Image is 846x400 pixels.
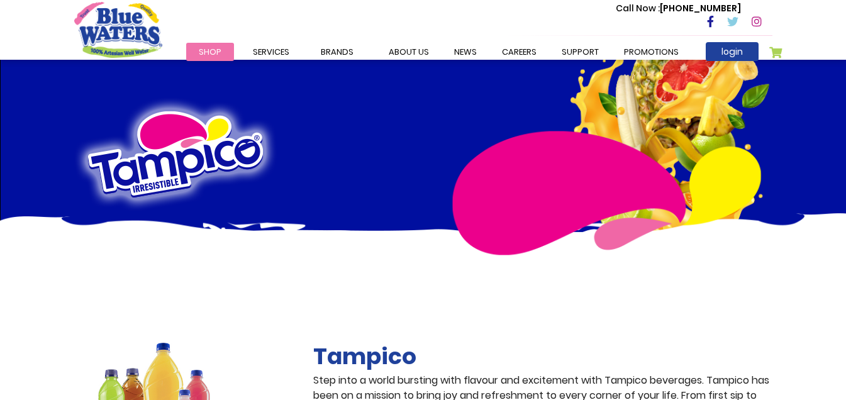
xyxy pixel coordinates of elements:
a: login [706,42,759,61]
a: about us [376,43,442,61]
a: support [549,43,611,61]
span: Shop [199,46,221,58]
a: store logo [74,2,162,57]
span: Call Now : [616,2,660,14]
p: [PHONE_NUMBER] [616,2,741,15]
h2: Tampico [313,343,772,370]
a: careers [489,43,549,61]
a: News [442,43,489,61]
span: Services [253,46,289,58]
span: Brands [321,46,353,58]
a: Promotions [611,43,691,61]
